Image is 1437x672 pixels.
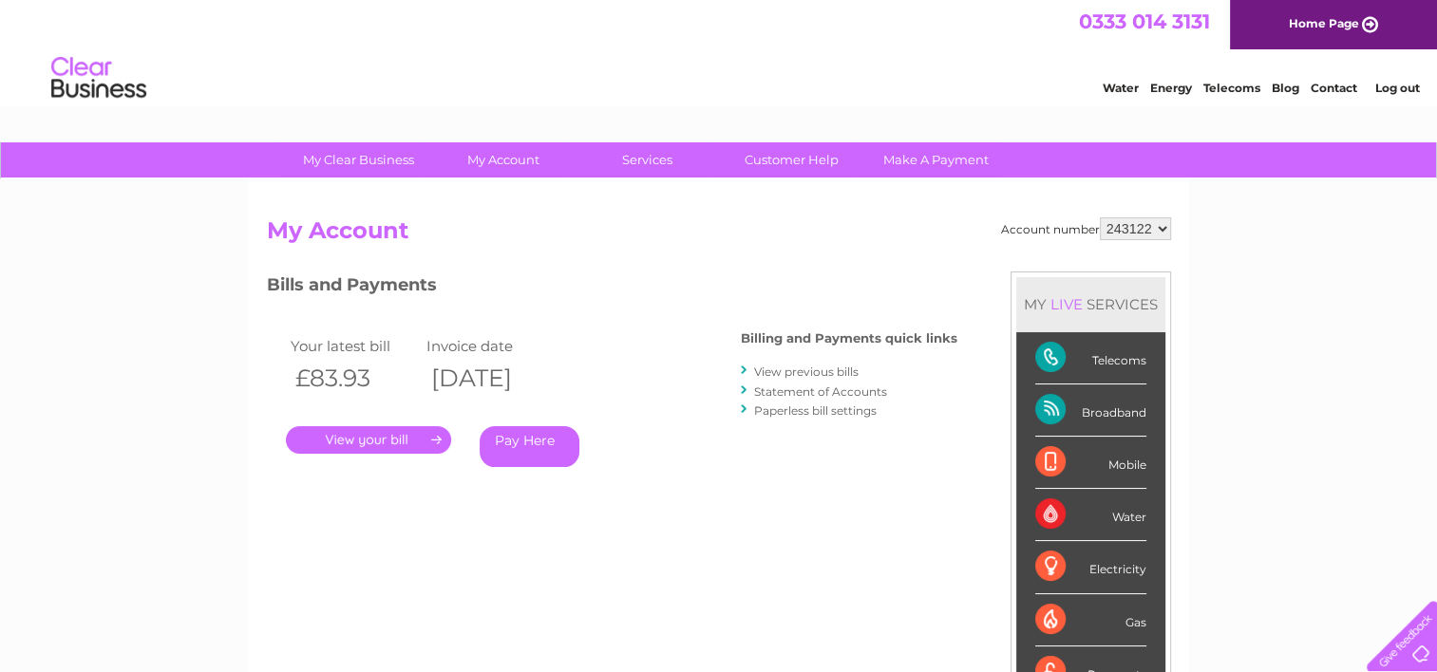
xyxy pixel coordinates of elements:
[1035,332,1146,384] div: Telecoms
[1035,594,1146,646] div: Gas
[569,142,726,177] a: Services
[267,217,1171,253] h2: My Account
[1311,81,1357,95] a: Contact
[286,359,423,398] th: £83.93
[858,142,1014,177] a: Make A Payment
[280,142,437,177] a: My Clear Business
[1272,81,1299,95] a: Blog
[713,142,870,177] a: Customer Help
[1079,9,1210,33] a: 0333 014 3131
[1374,81,1419,95] a: Log out
[271,10,1168,92] div: Clear Business is a trading name of Verastar Limited (registered in [GEOGRAPHIC_DATA] No. 3667643...
[1035,437,1146,489] div: Mobile
[50,49,147,107] img: logo.png
[1103,81,1139,95] a: Water
[1035,384,1146,437] div: Broadband
[1001,217,1171,240] div: Account number
[754,364,859,379] a: View previous bills
[1035,541,1146,593] div: Electricity
[286,333,423,359] td: Your latest bill
[286,426,451,454] a: .
[754,403,877,418] a: Paperless bill settings
[1047,295,1087,313] div: LIVE
[425,142,581,177] a: My Account
[1150,81,1192,95] a: Energy
[754,384,887,399] a: Statement of Accounts
[422,333,558,359] td: Invoice date
[422,359,558,398] th: [DATE]
[1016,277,1165,331] div: MY SERVICES
[1203,81,1260,95] a: Telecoms
[741,331,957,345] h4: Billing and Payments quick links
[1035,489,1146,541] div: Water
[267,271,957,305] h3: Bills and Payments
[480,426,579,467] a: Pay Here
